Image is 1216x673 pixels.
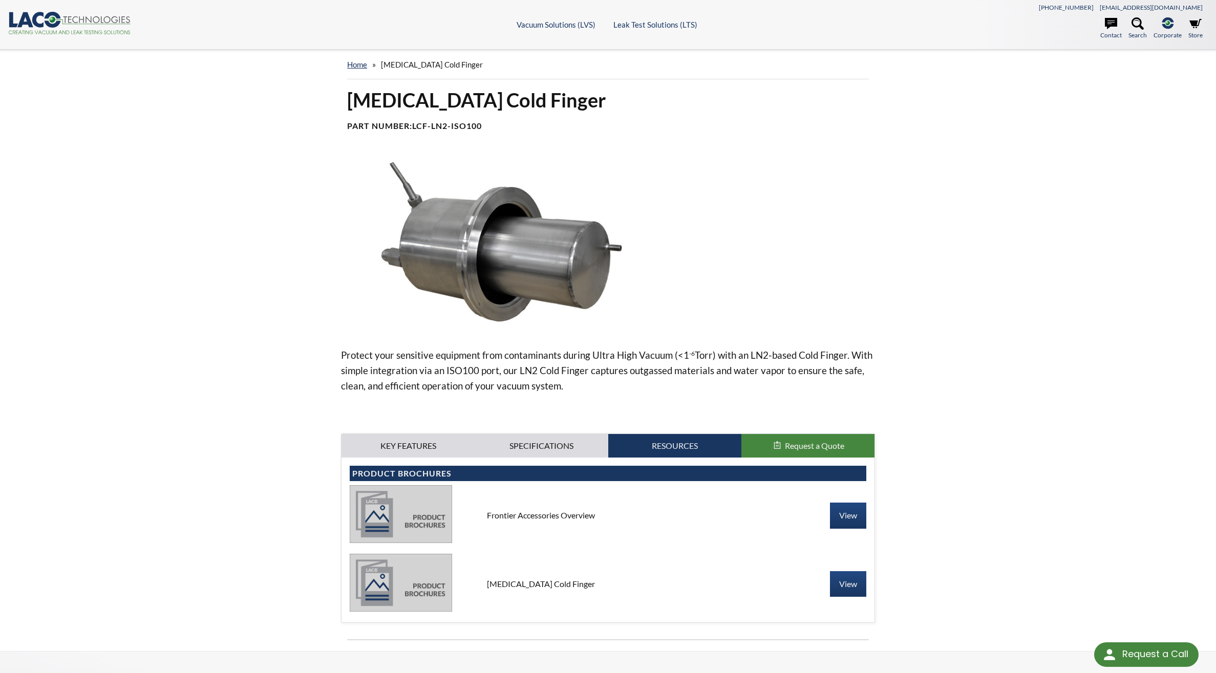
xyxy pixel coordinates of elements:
[741,434,874,458] button: Request a Quote
[689,350,695,357] sup: -6
[1188,17,1203,40] a: Store
[475,434,608,458] a: Specifications
[830,503,866,528] a: View
[1039,4,1094,11] a: [PHONE_NUMBER]
[517,20,595,29] a: Vacuum Solutions (LVS)
[479,578,737,590] div: [MEDICAL_DATA] Cold Finger
[479,510,737,521] div: Frontier Accessories Overview
[412,121,482,131] b: LCF-LN2-ISO100
[341,348,875,394] p: Protect your sensitive equipment from contaminants during Ultra High Vacuum (<1 Torr) with an LN2...
[785,441,844,450] span: Request a Quote
[381,60,483,69] span: [MEDICAL_DATA] Cold Finger
[342,434,475,458] a: Key Features
[352,468,864,479] h4: Product Brochures
[347,50,869,79] div: »
[341,156,653,331] img: Image showing LN2 cold finger, angled view
[1100,17,1122,40] a: Contact
[1122,642,1188,666] div: Request a Call
[613,20,697,29] a: Leak Test Solutions (LTS)
[1154,30,1182,40] span: Corporate
[350,485,452,542] img: product_brochures-81b49242bb8394b31c113ade466a77c846893fb1009a796a1a03a1a1c57cbc37.jpg
[1101,646,1118,663] img: round button
[1094,642,1199,667] div: Request a Call
[347,121,869,132] h4: Part Number:
[350,554,452,611] img: product_brochures-81b49242bb8394b31c113ade466a77c846893fb1009a796a1a03a1a1c57cbc37.jpg
[1100,4,1203,11] a: [EMAIL_ADDRESS][DOMAIN_NAME]
[347,88,869,113] h1: [MEDICAL_DATA] Cold Finger
[1128,17,1147,40] a: Search
[608,434,741,458] a: Resources
[830,571,866,597] a: View
[347,60,367,69] a: home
